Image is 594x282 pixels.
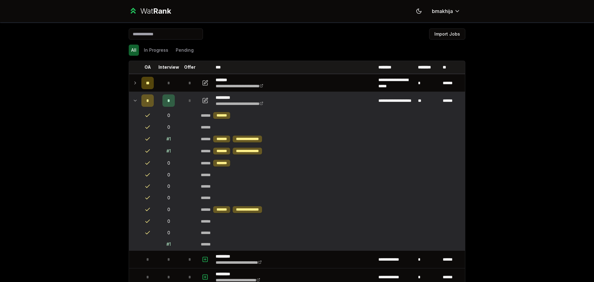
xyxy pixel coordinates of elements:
div: # 1 [166,148,171,154]
td: 0 [156,181,181,192]
td: 0 [156,192,181,203]
div: # 1 [166,136,171,142]
button: bmakhija [427,6,465,17]
div: # 1 [166,241,171,247]
p: OA [144,64,151,70]
td: 0 [156,216,181,227]
span: bmakhija [432,7,453,15]
td: 0 [156,122,181,133]
td: 0 [156,227,181,238]
p: Offer [184,64,196,70]
td: 0 [156,157,181,169]
button: Import Jobs [429,28,465,40]
button: In Progress [141,45,171,56]
td: 0 [156,169,181,180]
div: Wat [140,6,171,16]
td: 0 [156,110,181,121]
button: All [129,45,139,56]
button: Pending [173,45,196,56]
a: WatRank [129,6,171,16]
p: Interview [158,64,179,70]
td: 0 [156,204,181,215]
span: Rank [153,7,171,15]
